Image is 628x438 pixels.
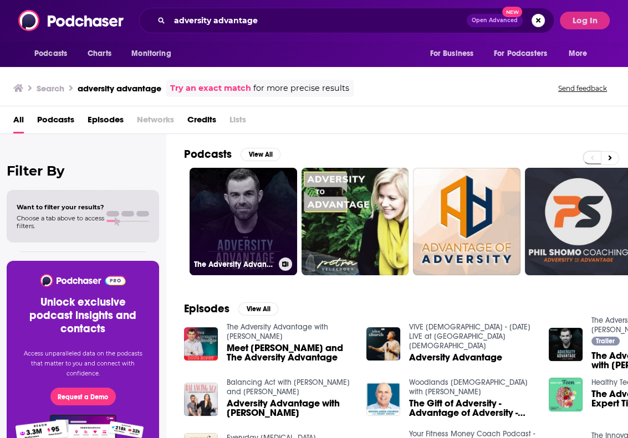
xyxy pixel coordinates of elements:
button: Log In [560,12,610,29]
button: View All [238,302,278,316]
h3: adversity advantage [78,83,161,94]
img: Podchaser - Follow, Share and Rate Podcasts [39,274,126,287]
h2: Podcasts [184,147,232,161]
button: Open AdvancedNew [467,14,523,27]
img: The Gift of Adversity - Advantage of Adversity - Part 1 [366,383,400,416]
img: Podchaser - Follow, Share and Rate Podcasts [18,10,125,31]
span: New [502,7,522,17]
a: Balancing Act with Kristen Doute and Luke Broderick [227,378,350,396]
span: Charts [88,46,111,61]
input: Search podcasts, credits, & more... [170,12,467,29]
h2: Episodes [184,302,229,316]
span: Monitoring [131,46,171,61]
a: The Adversity Advantage with [PERSON_NAME] [190,168,297,275]
a: The Gift of Adversity - Advantage of Adversity - Part 1 [409,399,535,418]
button: open menu [124,43,185,64]
button: Send feedback [555,84,610,93]
h2: Filter By [7,163,159,179]
img: The Adversity Advantage with Doug Bopst [549,328,583,362]
button: Request a Demo [50,388,116,405]
a: Charts [80,43,118,64]
img: Meet Doug Bopst and The Adversity Advantage [184,327,218,361]
span: For Business [430,46,473,61]
a: Meet Doug Bopst and The Adversity Advantage [227,343,353,362]
span: More [569,46,588,61]
span: Choose a tab above to access filters. [17,214,104,230]
h3: The Adversity Advantage with [PERSON_NAME] [194,260,274,269]
span: for more precise results [253,82,349,95]
button: open menu [561,43,601,64]
a: Podcasts [37,111,74,133]
img: The Adversity Advantage - Expert Tips for Overcoming Any Adversity [549,378,583,411]
a: Adversity Advantage [409,353,502,362]
a: Adversity Advantage with Doug Bopst [227,399,353,418]
span: Meet [PERSON_NAME] and The Adversity Advantage [227,343,353,362]
span: Adversity Advantage with [PERSON_NAME] [227,399,353,418]
a: Episodes [88,111,124,133]
span: Open Advanced [472,18,518,23]
img: Adversity Advantage [366,327,400,361]
span: Trailer [596,338,615,344]
a: VIVE Church - Sunday LIVE at VIVE Church [409,322,530,351]
span: Networks [137,111,174,133]
span: For Podcasters [494,46,547,61]
a: Try an exact match [170,82,251,95]
span: Podcasts [34,46,67,61]
a: Woodlands Church with Kerry Shook [409,378,528,396]
p: Access unparalleled data on the podcasts that matter to you and connect with confidence. [20,349,146,379]
span: Want to filter your results? [17,203,104,211]
h3: Search [37,83,64,94]
button: open menu [422,43,487,64]
span: Lists [229,111,246,133]
button: open menu [487,43,563,64]
button: View All [241,148,280,161]
a: EpisodesView All [184,302,278,316]
a: PodcastsView All [184,147,280,161]
div: Search podcasts, credits, & more... [139,8,554,33]
h3: Unlock exclusive podcast insights and contacts [20,296,146,336]
a: Credits [187,111,216,133]
a: The Adversity Advantage with Doug Bopst [227,322,328,341]
img: Adversity Advantage with Doug Bopst [184,383,218,416]
button: open menu [27,43,81,64]
a: All [13,111,24,133]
